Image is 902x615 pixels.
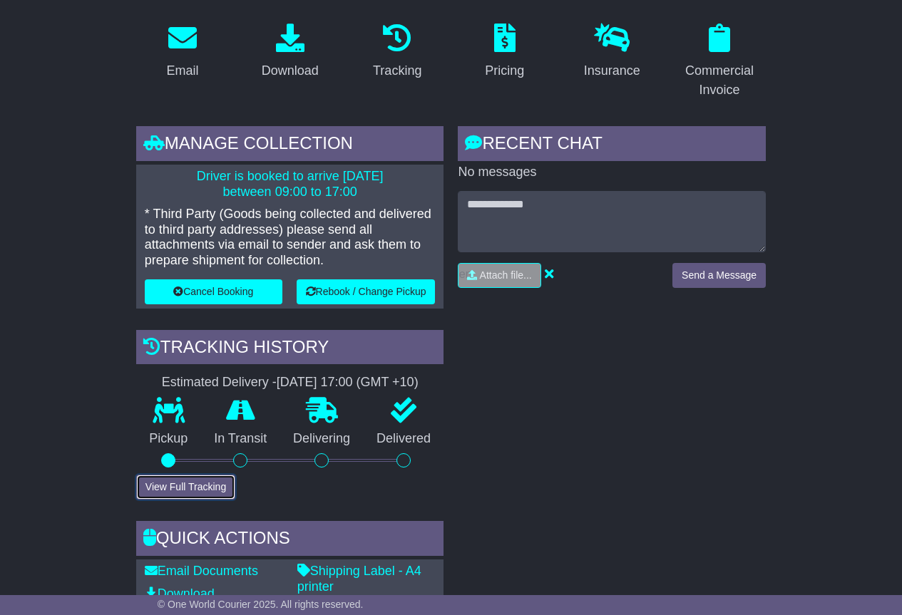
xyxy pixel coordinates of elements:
div: Tracking history [136,330,444,368]
div: Estimated Delivery - [136,375,444,391]
p: Pickup [136,431,201,447]
a: Shipping Label - A4 printer [297,564,421,594]
div: [DATE] 17:00 (GMT +10) [277,375,419,391]
span: © One World Courier 2025. All rights reserved. [158,599,364,610]
button: Cancel Booking [145,279,282,304]
a: Tracking [364,19,431,86]
a: Pricing [476,19,533,86]
div: Manage collection [136,126,444,165]
button: Rebook / Change Pickup [297,279,436,304]
p: Driver is booked to arrive [DATE] between 09:00 to 17:00 [145,169,436,200]
div: Insurance [584,61,640,81]
button: Send a Message [672,263,766,288]
div: Email [167,61,199,81]
p: Delivering [280,431,364,447]
a: Email [158,19,208,86]
div: Tracking [373,61,421,81]
a: Email Documents [145,564,258,578]
div: Pricing [485,61,524,81]
p: In Transit [201,431,280,447]
a: Insurance [575,19,650,86]
div: Commercial Invoice [682,61,757,100]
div: Quick Actions [136,521,444,559]
p: Delivered [364,431,444,447]
div: RECENT CHAT [458,126,766,165]
p: No messages [458,165,766,180]
a: Download [252,19,328,86]
p: * Third Party (Goods being collected and delivered to third party addresses) please send all atta... [145,207,436,268]
div: Download [262,61,319,81]
button: View Full Tracking [136,475,235,500]
a: Commercial Invoice [673,19,767,105]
